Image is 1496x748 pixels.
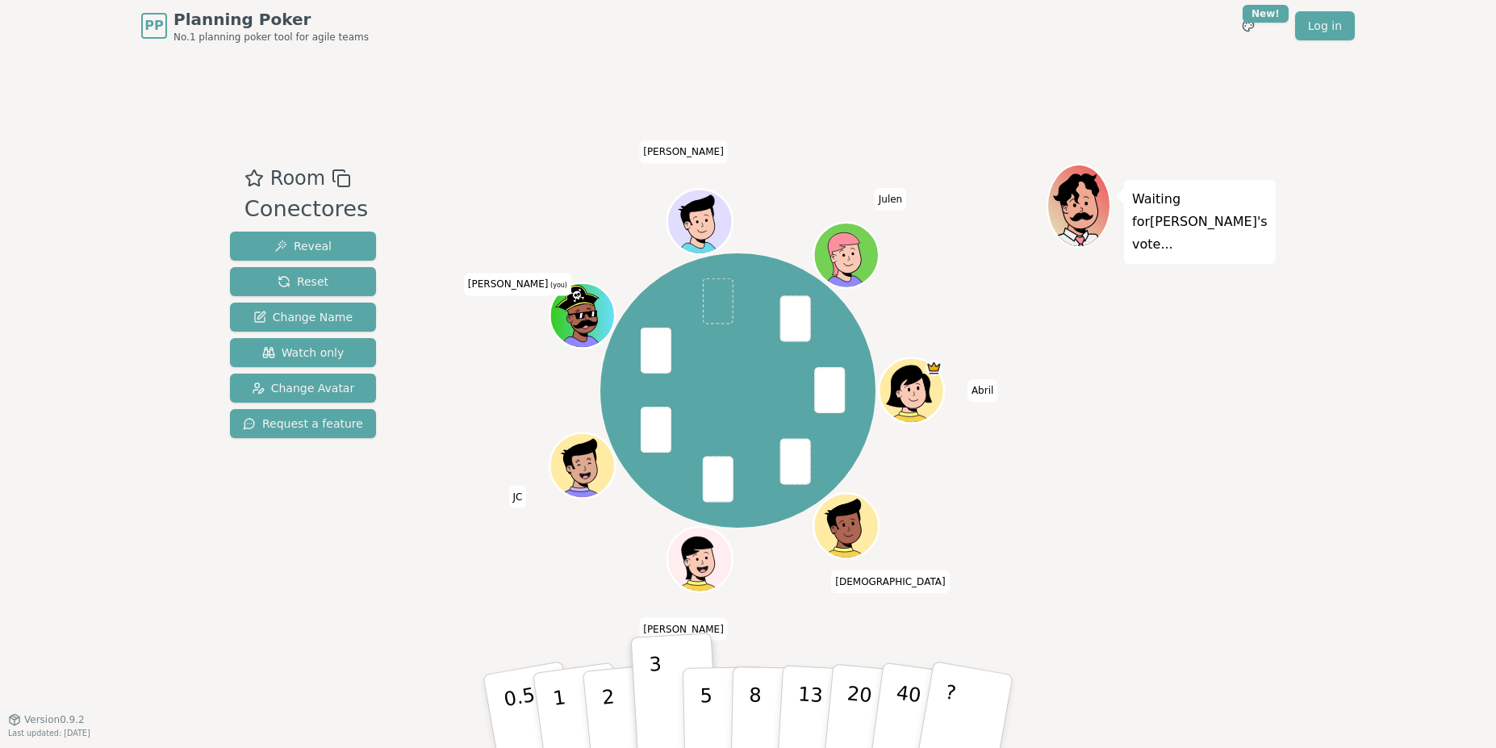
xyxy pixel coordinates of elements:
button: Add as favourite [244,164,264,193]
span: Change Avatar [252,380,355,396]
div: Conectores [244,193,368,226]
span: Abril is the host [926,360,942,376]
a: PPPlanning PokerNo.1 planning poker tool for agile teams [141,8,369,44]
span: No.1 planning poker tool for agile teams [173,31,369,44]
button: Change Avatar [230,374,376,403]
p: 3 [649,653,667,741]
span: Change Name [253,309,353,325]
span: Reset [278,274,328,290]
button: Reset [230,267,376,296]
span: Click to change your name [508,485,526,508]
button: New! [1234,11,1263,40]
span: Last updated: [DATE] [8,729,90,738]
div: New! [1243,5,1289,23]
button: Click to change your avatar [551,285,612,346]
button: Reveal [230,232,376,261]
span: (you) [548,282,567,289]
button: Change Name [230,303,376,332]
span: Click to change your name [875,188,906,211]
span: Click to change your name [639,617,728,640]
span: Request a feature [243,416,363,432]
a: Log in [1295,11,1355,40]
button: Watch only [230,338,376,367]
button: Request a feature [230,409,376,438]
p: Waiting for [PERSON_NAME] 's vote... [1132,188,1268,256]
span: Planning Poker [173,8,369,31]
span: Reveal [274,238,332,254]
span: Click to change your name [639,140,728,163]
span: Click to change your name [967,379,997,402]
span: PP [144,16,163,36]
button: Version0.9.2 [8,713,85,726]
span: Room [270,164,325,193]
span: Watch only [262,345,345,361]
span: Version 0.9.2 [24,713,85,726]
span: Click to change your name [831,570,949,593]
span: Click to change your name [464,273,571,295]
